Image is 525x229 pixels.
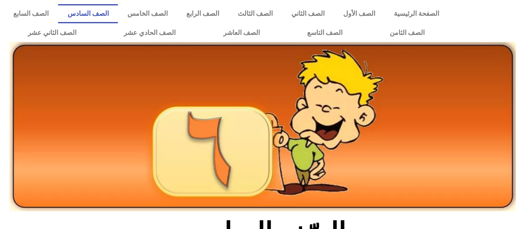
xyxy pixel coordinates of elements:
a: الصف الثامن [366,23,448,42]
a: الصفحة الرئيسية [384,4,448,23]
a: الصف الثالث [228,4,282,23]
a: الصف الثاني عشر [4,23,100,42]
a: الصف الثاني [282,4,334,23]
a: الصف التاسع [283,23,366,42]
a: الصف السادس [58,4,118,23]
a: الصف الرابع [177,4,228,23]
a: الصف العاشر [200,23,283,42]
a: الصف الحادي عشر [100,23,199,42]
a: الصف السابع [4,4,58,23]
a: الصف الخامس [118,4,177,23]
a: الصف الأول [334,4,384,23]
